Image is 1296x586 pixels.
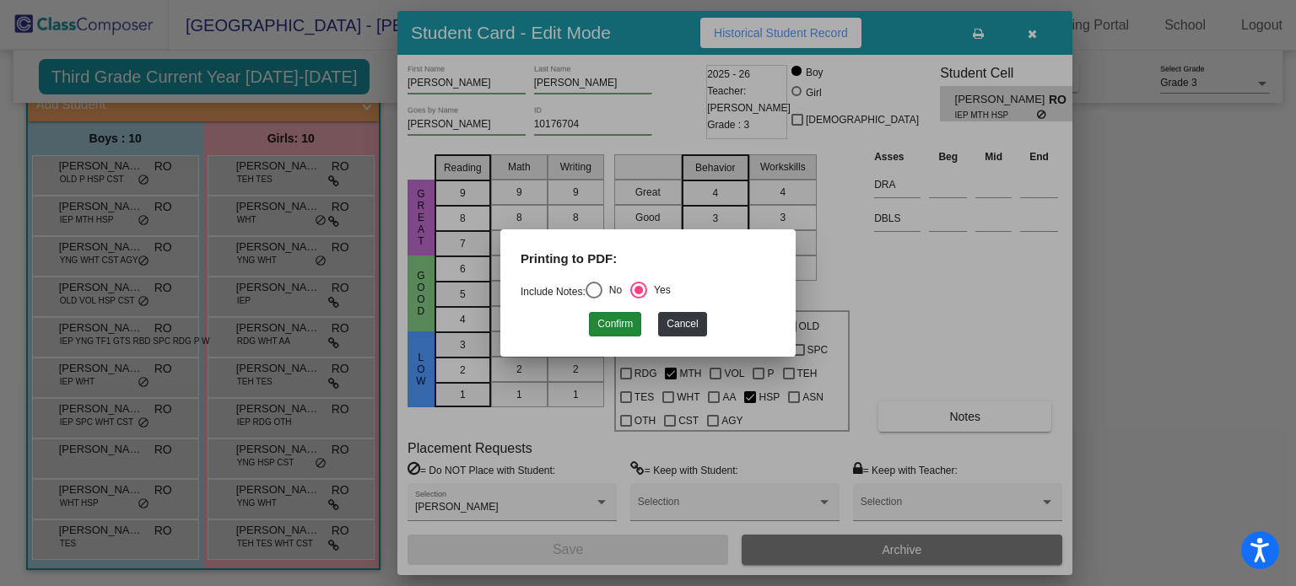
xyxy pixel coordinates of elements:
[658,312,706,336] button: Cancel
[521,286,586,298] a: Include Notes:
[589,312,641,336] button: Confirm
[521,286,671,298] mat-radio-group: Select an option
[602,282,622,298] div: No
[521,250,617,269] label: Printing to PDF:
[647,282,671,298] div: Yes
